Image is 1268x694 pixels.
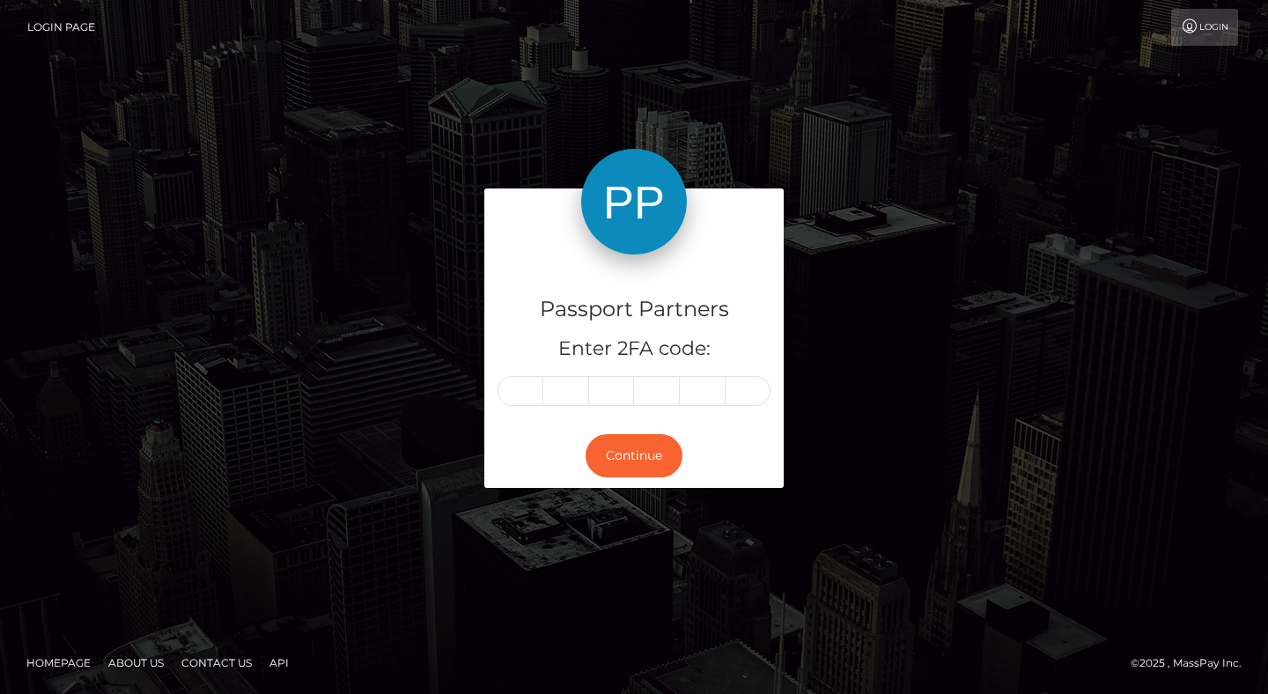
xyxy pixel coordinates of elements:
button: Continue [586,434,682,477]
a: Login [1171,9,1238,46]
h5: Enter 2FA code: [498,336,770,363]
div: © 2025 , MassPay Inc. [1131,653,1255,673]
a: About Us [101,649,171,676]
a: Login Page [27,9,95,46]
a: Homepage [19,649,98,676]
a: Contact Us [174,649,259,676]
h4: Passport Partners [498,294,770,325]
img: Passport Partners [581,149,687,255]
a: API [262,649,296,676]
